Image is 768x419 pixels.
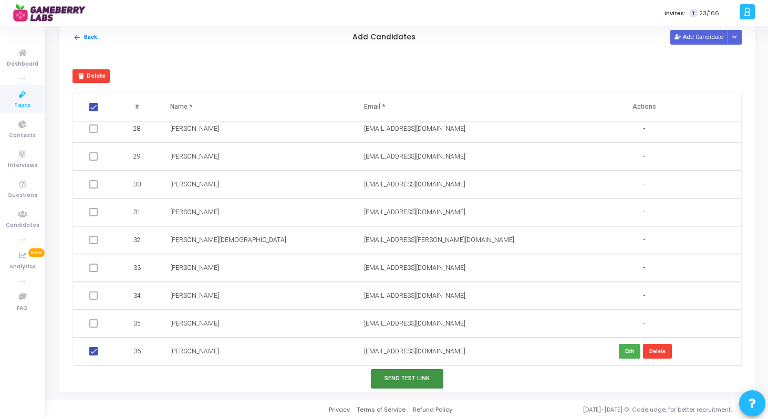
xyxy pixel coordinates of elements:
[670,30,728,44] button: Add Candidate
[133,180,141,189] span: 30
[17,304,28,313] span: FAQ
[8,161,37,170] span: Interviews
[72,69,110,83] button: Delete
[14,101,30,110] span: Tests
[619,344,640,358] button: Edit
[133,319,141,328] span: 35
[643,124,645,133] span: -
[413,405,452,414] a: Refund Policy
[371,369,443,389] button: Send Test Link
[643,152,645,161] span: -
[547,92,741,122] th: Actions
[13,3,92,24] img: logo
[170,292,219,299] span: [PERSON_NAME]
[170,208,219,216] span: [PERSON_NAME]
[728,30,742,44] div: Button group with nested dropdown
[364,292,465,299] span: [EMAIL_ADDRESS][DOMAIN_NAME]
[643,180,645,189] span: -
[133,291,141,300] span: 34
[7,191,37,200] span: Questions
[72,33,98,43] button: Back
[329,405,350,414] a: Privacy
[643,291,645,300] span: -
[6,221,39,230] span: Candidates
[133,124,141,133] span: 28
[133,347,141,356] span: 36
[7,60,38,69] span: Dashboard
[643,264,645,273] span: -
[364,208,465,216] span: [EMAIL_ADDRESS][DOMAIN_NAME]
[690,9,697,17] span: T
[643,319,645,328] span: -
[364,125,465,132] span: [EMAIL_ADDRESS][DOMAIN_NAME]
[352,33,416,42] h5: Add Candidates
[364,348,465,355] span: [EMAIL_ADDRESS][DOMAIN_NAME]
[9,263,36,271] span: Analytics
[354,92,547,122] th: Email *
[170,236,286,244] span: [PERSON_NAME][DEMOGRAPHIC_DATA]
[357,405,406,414] a: Terms of Service
[364,236,514,244] span: [EMAIL_ADDRESS][PERSON_NAME][DOMAIN_NAME]
[643,208,645,217] span: -
[116,92,159,122] th: #
[364,320,465,327] span: [EMAIL_ADDRESS][DOMAIN_NAME]
[170,153,219,160] span: [PERSON_NAME]
[28,248,45,257] span: New
[643,344,672,358] button: Delete
[133,235,141,245] span: 32
[160,92,354,122] th: Name *
[170,125,219,132] span: [PERSON_NAME]
[9,131,36,140] span: Contests
[665,9,686,18] label: Invites:
[699,9,719,18] span: 23/166
[170,264,219,271] span: [PERSON_NAME]
[364,153,465,160] span: [EMAIL_ADDRESS][DOMAIN_NAME]
[170,348,219,355] span: [PERSON_NAME]
[133,207,141,217] span: 31
[170,320,219,327] span: [PERSON_NAME]
[364,264,465,271] span: [EMAIL_ADDRESS][DOMAIN_NAME]
[452,405,755,414] div: [DATE]-[DATE] © Codejudge, for better recruitment.
[73,34,81,41] mat-icon: arrow_back
[133,152,141,161] span: 29
[364,181,465,188] span: [EMAIL_ADDRESS][DOMAIN_NAME]
[170,181,219,188] span: [PERSON_NAME]
[643,236,645,245] span: -
[133,263,141,273] span: 33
